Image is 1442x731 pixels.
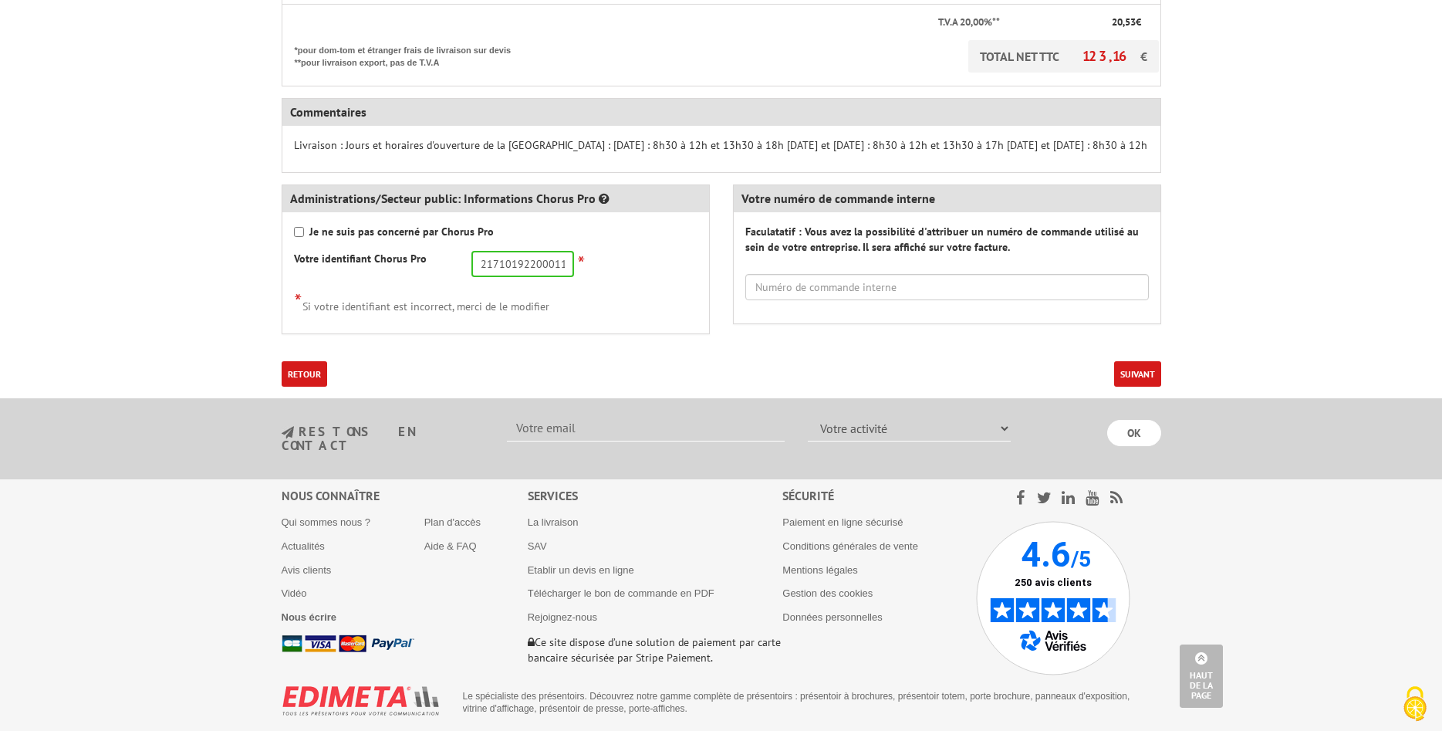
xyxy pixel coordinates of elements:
a: Données personnelles [782,611,882,623]
div: Services [528,487,783,505]
h3: restons en contact [282,425,485,452]
label: Faculatatif : Vous avez la possibilité d'attribuer un numéro de commande utilisé au sein de votre... [745,224,1149,255]
div: Votre numéro de commande interne [734,185,1160,212]
p: T.V.A 20,00%** [295,15,1000,30]
a: Qui sommes nous ? [282,516,371,528]
div: Administrations/Secteur public: Informations Chorus Pro [282,185,709,212]
div: Sécurité [782,487,976,505]
img: Avis Vérifiés - 4.6 sur 5 - 250 avis clients [976,521,1130,675]
a: SAV [528,540,547,552]
a: Nous écrire [282,611,337,623]
p: *pour dom-tom et étranger frais de livraison sur devis **pour livraison export, pas de T.V.A [295,40,526,69]
a: Vidéo [282,587,307,599]
p: Livraison : Jours et horaires d'ouverture de la [GEOGRAPHIC_DATA] : [DATE] : 8h30 à 12h et 13h30 ... [294,137,1149,153]
a: Télécharger le bon de commande en PDF [528,587,714,599]
span: 20,53 [1112,15,1136,29]
a: Retour [282,361,327,387]
img: Cookies (fenêtre modale) [1396,685,1434,723]
a: Avis clients [282,564,332,576]
p: Ce site dispose d’une solution de paiement par carte bancaire sécurisée par Stripe Paiement. [528,635,783,665]
a: Actualités [282,540,325,552]
div: Si votre identifiant est incorrect, merci de le modifier [294,289,697,314]
strong: Je ne suis pas concerné par Chorus Pro [309,225,494,239]
a: Conditions générales de vente [782,540,918,552]
a: Gestion des cookies [782,587,873,599]
a: Mentions légales [782,564,858,576]
input: OK [1107,420,1161,446]
a: La livraison [528,516,579,528]
div: Nous connaître [282,487,528,505]
span: 123,16 [1082,47,1140,65]
a: Paiement en ligne sécurisé [782,516,903,528]
a: Rejoignez-nous [528,611,597,623]
label: Votre identifiant Chorus Pro [294,251,427,266]
input: Votre email [507,415,785,442]
a: Etablir un devis en ligne [528,564,634,576]
p: TOTAL NET TTC € [968,40,1159,73]
p: Le spécialiste des présentoirs. Découvrez notre gamme complète de présentoirs : présentoir à broc... [463,690,1150,715]
a: Aide & FAQ [424,540,477,552]
div: Commentaires [282,99,1160,126]
input: Je ne suis pas concerné par Chorus Pro [294,227,304,237]
a: Plan d'accès [424,516,481,528]
a: Haut de la page [1180,645,1223,708]
img: newsletter.jpg [282,426,294,439]
button: Cookies (fenêtre modale) [1388,679,1442,731]
input: Numéro de commande interne [745,274,1149,300]
button: Suivant [1114,361,1161,387]
p: € [1014,15,1141,30]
